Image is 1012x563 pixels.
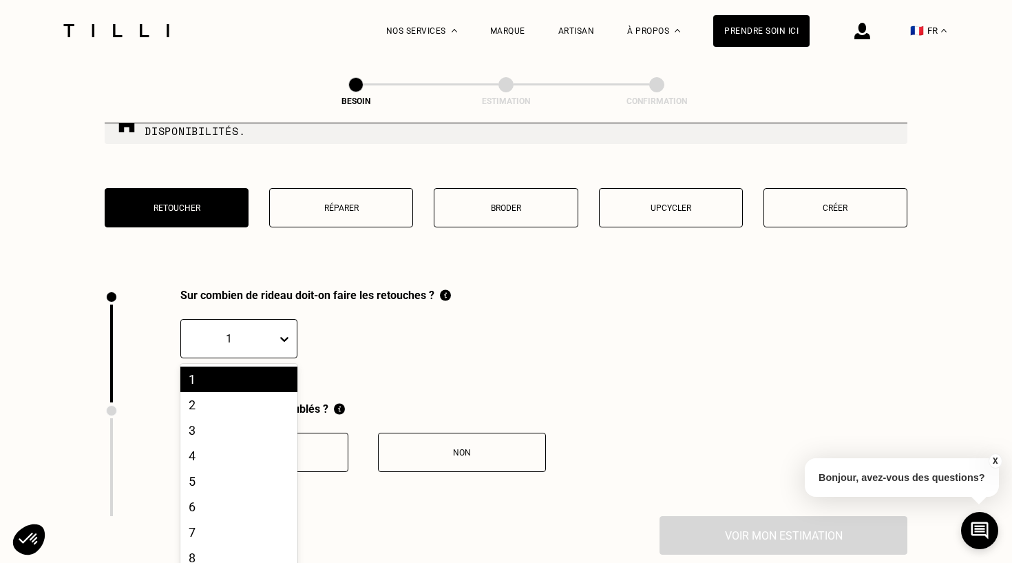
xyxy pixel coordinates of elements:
div: 7 [180,520,297,545]
p: Broder [441,203,570,213]
img: Menu déroulant [452,29,457,32]
p: Créer [771,203,900,213]
button: X [988,453,1002,469]
img: Qu'est ce qu'une doublure ? [334,402,345,416]
div: 1 [180,367,297,392]
a: Prendre soin ici [713,15,810,47]
button: Non [378,433,546,472]
button: Créer [763,188,907,227]
div: 4 [180,443,297,469]
div: Sur combien de rideau doit-on faire les retouches ? [180,289,451,302]
div: 6 [180,494,297,520]
img: commande à domicile [116,112,138,134]
a: Artisan [558,26,595,36]
div: Confirmation [588,96,726,106]
button: Retoucher [105,188,249,227]
span: 🇫🇷 [910,24,924,37]
img: Logo du service de couturière Tilli [59,24,174,37]
button: Upcycler [599,188,743,227]
img: Comment compter le nombre de rideaux ? [440,289,451,302]
button: Réparer [269,188,413,227]
p: Bonne nouvelle, un artisan tilli se déplacera à votre domicile pour prendre soin de vos produits ... [145,108,896,139]
div: 2 [180,392,297,418]
p: Upcycler [607,203,735,213]
div: Estimation [437,96,575,106]
button: Broder [434,188,578,227]
p: Réparer [277,203,405,213]
div: Non [386,448,538,458]
img: menu déroulant [941,29,947,32]
img: Menu déroulant à propos [675,29,680,32]
p: Retoucher [112,203,241,213]
a: Marque [490,26,525,36]
div: Besoin [287,96,425,106]
div: Ce sont des rideaux doublés ? [180,402,546,416]
div: 5 [180,469,297,494]
div: 3 [180,418,297,443]
p: Bonjour, avez-vous des questions? [805,458,999,497]
img: icône connexion [854,23,870,39]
